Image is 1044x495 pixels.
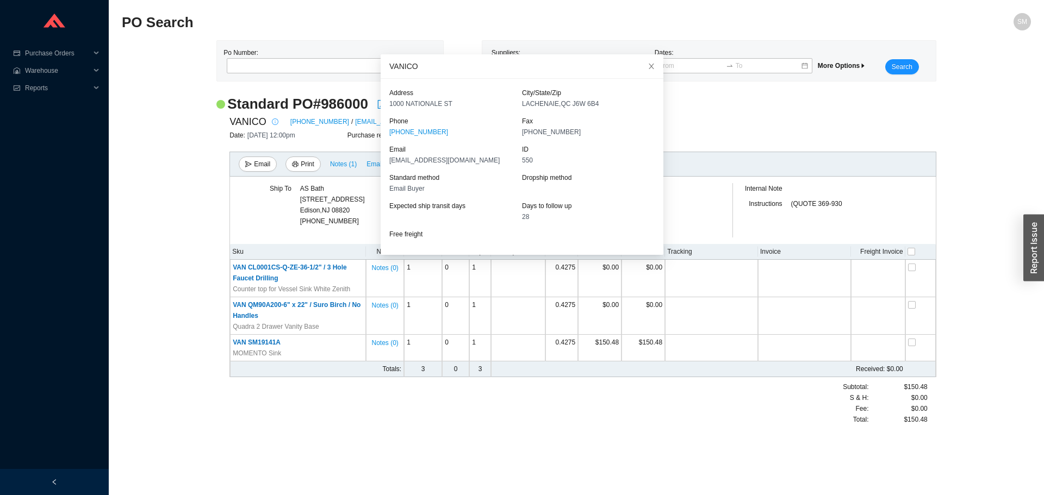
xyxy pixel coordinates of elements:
span: Ship To [270,185,291,192]
span: SM [1017,13,1027,30]
td: 1 [404,260,442,297]
div: AS Bath [STREET_ADDRESS] Edison , NJ 08820 [300,183,365,216]
span: fund [13,85,21,91]
td: $0.00 [578,260,622,297]
div: $150.48 [869,381,928,392]
input: To [736,60,800,71]
button: Notes (1) [330,158,357,166]
div: $150.48 [869,414,928,425]
input: From [659,60,724,71]
span: Email history (1) [366,159,414,170]
div: Suppliers: [489,47,652,74]
button: sendEmail [239,156,277,172]
span: VAN SM19141A [233,339,281,346]
span: ID [522,144,655,155]
div: VANICO [389,60,655,72]
span: / [351,116,353,127]
td: 1 [404,335,442,361]
a: [EMAIL_ADDRESS][DOMAIN_NAME] [355,116,465,127]
span: City/State/Zip [522,87,655,98]
td: 0 [442,260,469,297]
span: MOMENTO Sink [233,348,281,359]
button: info-circle [266,114,282,129]
td: 1 [469,297,491,335]
span: Expected ship transit days [389,200,522,211]
span: caret-right [860,62,866,69]
td: 0 [442,297,469,335]
span: S & H: [850,392,869,403]
span: Free freight [389,229,522,240]
span: Search [892,61,912,72]
a: file-pdf [377,100,386,111]
span: 1000 NATIONALE ST [389,100,452,108]
span: [DATE] 12:00pm [247,131,295,139]
button: Search [885,59,919,74]
span: Totals: [382,365,401,373]
td: 3 [469,361,491,377]
span: Warehouse [25,62,90,79]
td: $0.00 [622,260,665,297]
div: Sku [232,246,364,257]
td: 0 [442,361,469,377]
td: $0.00 [622,297,665,335]
td: $0.00 [578,297,622,335]
span: close [648,62,655,70]
span: 550 [522,156,533,164]
span: send [245,161,252,168]
h2: PO Search [122,13,804,32]
span: Days to follow up [522,200,655,211]
button: Notes (0) [371,262,399,270]
button: Notes (0) [371,337,399,344]
span: credit-card [13,50,21,57]
td: 0.4275 [545,260,578,297]
span: VAN QM90A200-6" x 22" / Suro Birch / No Handles [233,301,361,319]
span: left [51,479,58,485]
span: Print [301,159,314,170]
span: Total: [853,414,869,425]
td: 0.4275 [545,297,578,335]
span: Standard method [389,172,522,183]
span: Instructions [749,200,782,208]
span: Email Buyer [389,185,425,192]
span: Email [254,159,270,170]
td: 1 [469,335,491,361]
a: [PHONE_NUMBER] [389,128,448,136]
span: More Options [818,62,866,70]
span: Internal Note [745,185,782,192]
span: [PHONE_NUMBER] [522,128,581,136]
td: 1 [469,260,491,297]
span: Fee : [855,403,868,414]
span: Notes ( 0 ) [371,300,398,311]
span: Notes ( 1 ) [330,159,357,170]
div: (QUOTE 369-930 [791,198,892,214]
td: $150.48 [622,335,665,361]
th: Freight Invoice [851,244,905,260]
th: Notes [366,244,404,260]
span: Notes ( 0 ) [371,337,398,348]
td: 0.4275 [545,335,578,361]
a: [PHONE_NUMBER] [290,116,349,127]
div: [PHONE_NUMBER] [300,183,365,227]
span: file-pdf [377,100,386,109]
td: $0.00 [545,361,905,377]
th: Tracking [665,244,758,260]
span: info-circle [269,118,281,125]
span: swap-right [726,62,734,70]
td: $150.48 [578,335,622,361]
span: Address [389,87,522,98]
span: Counter top for Vessel Sink White Zenith [233,284,350,295]
button: Notes (0) [371,299,399,307]
span: Subtotal: [843,381,868,392]
span: Reports [25,79,90,97]
span: Phone [389,116,522,127]
th: Invoice [758,244,851,260]
h2: Standard PO # 986000 [227,95,368,114]
span: VANICO [229,114,266,130]
button: printerPrint [285,156,321,172]
span: printer [292,161,299,168]
span: Purchase Orders [25,45,90,62]
div: $0.00 [869,392,928,403]
button: Close [639,54,663,78]
button: Email history (1) [366,156,414,172]
td: 0 [442,335,469,361]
